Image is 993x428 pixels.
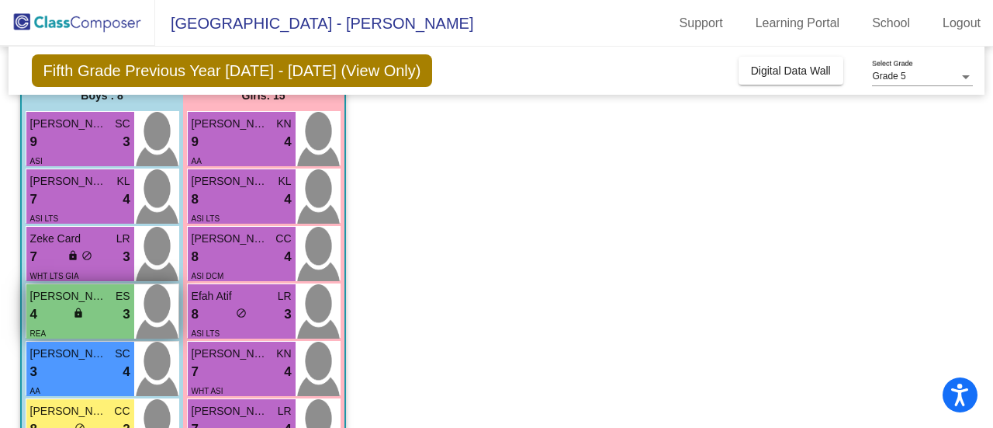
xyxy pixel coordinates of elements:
span: [PERSON_NAME] [192,231,269,247]
span: 3 [30,362,37,382]
span: Digital Data Wall [751,64,831,77]
span: KN [276,346,291,362]
span: KL [278,173,291,190]
span: Grade 5 [872,71,905,82]
span: SC [115,116,130,132]
span: 8 [192,190,199,210]
span: CC [114,403,130,419]
span: [GEOGRAPHIC_DATA] - [PERSON_NAME] [155,11,473,36]
span: ASI [30,157,43,165]
span: 9 [192,132,199,152]
span: KL [116,173,130,190]
span: 4 [284,190,291,210]
span: 8 [192,247,199,267]
span: 3 [123,304,130,325]
span: [PERSON_NAME] [192,173,269,190]
a: Learning Portal [743,11,853,36]
div: Girls: 15 [183,80,344,111]
span: ASI LTS [30,214,59,223]
span: [PERSON_NAME] [30,403,108,419]
span: KN [276,116,291,132]
span: WHT LTS GIA [30,272,79,280]
span: REA [30,329,47,338]
a: School [860,11,922,36]
button: Digital Data Wall [739,57,843,85]
span: 4 [284,362,291,382]
span: [PERSON_NAME] [30,288,108,304]
span: 4 [123,190,130,210]
span: [PERSON_NAME] [192,116,269,132]
span: Fifth Grade Previous Year [DATE] - [DATE] (View Only) [32,54,433,87]
span: 3 [123,247,130,267]
span: 4 [284,132,291,152]
span: lock [73,308,84,318]
span: 3 [123,132,130,152]
span: CC [275,231,291,247]
a: Logout [930,11,993,36]
span: Efah Atif [192,288,269,304]
span: 7 [192,362,199,382]
span: 7 [30,190,37,210]
span: AA [30,387,40,395]
span: 4 [284,247,291,267]
span: ES [116,288,130,304]
span: [PERSON_NAME] [192,403,269,419]
span: 4 [30,304,37,325]
span: [PERSON_NAME] [30,116,108,132]
span: do_not_disturb_alt [236,308,247,318]
span: LR [116,231,130,247]
span: 9 [30,132,37,152]
span: 8 [192,304,199,325]
span: Zeke Card [30,231,108,247]
a: Support [667,11,735,36]
span: do_not_disturb_alt [81,250,92,261]
div: Boys : 8 [22,80,183,111]
span: ASI LTS [192,329,220,338]
span: [PERSON_NAME] [30,346,108,362]
span: [PERSON_NAME] [192,346,269,362]
span: SC [115,346,130,362]
span: 3 [284,304,291,325]
span: ASI DCM [192,272,224,280]
span: LR [278,288,292,304]
span: WHT ASI [192,387,223,395]
span: lock [67,250,78,261]
span: ASI LTS [192,214,220,223]
span: 4 [123,362,130,382]
span: LR [278,403,292,419]
span: 7 [30,247,37,267]
span: AA [192,157,202,165]
span: [PERSON_NAME] [30,173,108,190]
